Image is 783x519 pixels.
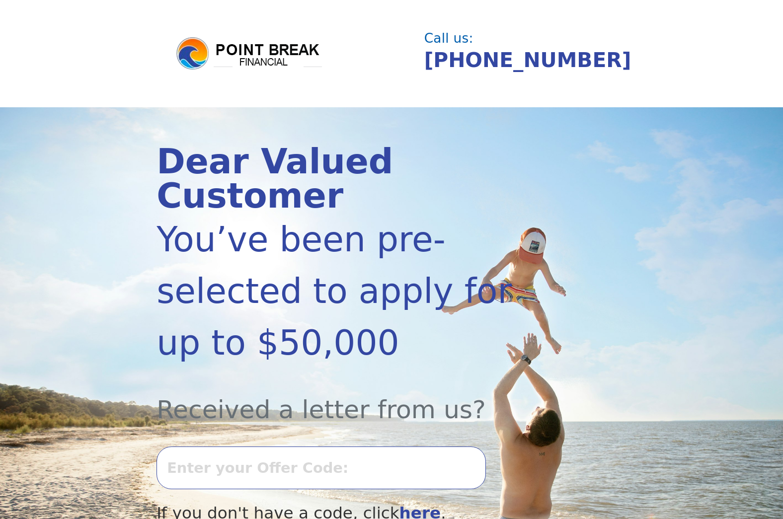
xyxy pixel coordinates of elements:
div: You’ve been pre-selected to apply for up to $50,000 [157,214,556,369]
div: Dear Valued Customer [157,145,556,214]
img: logo.png [175,36,324,72]
div: Call us: [424,32,620,45]
div: Received a letter from us? [157,369,556,429]
a: [PHONE_NUMBER] [424,48,631,72]
input: Enter your Offer Code: [157,446,485,489]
